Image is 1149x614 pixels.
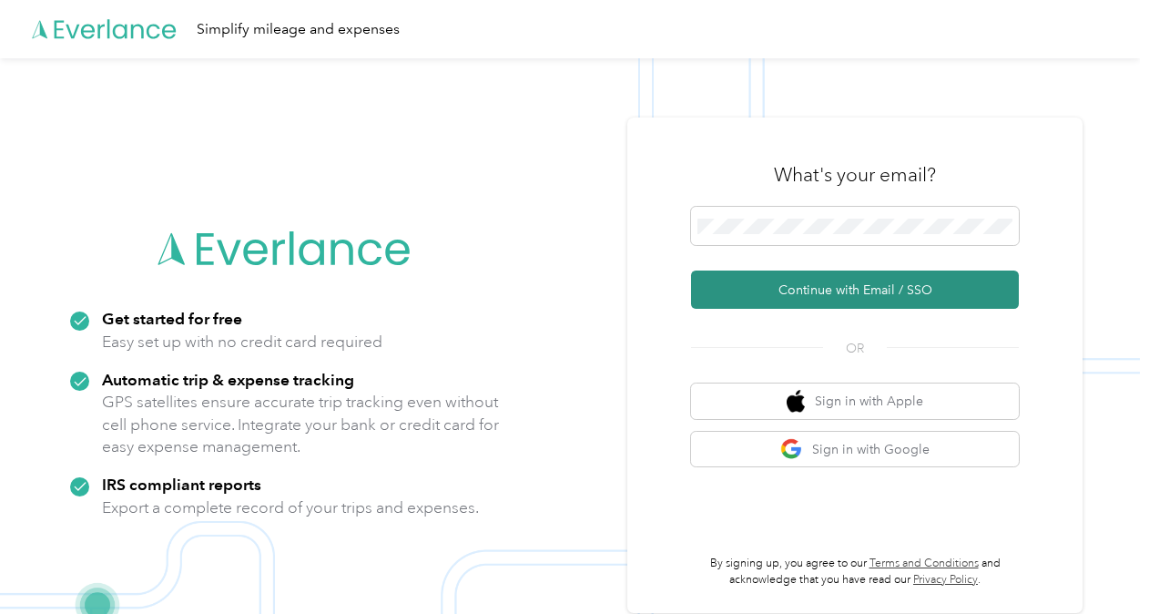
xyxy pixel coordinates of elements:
span: OR [823,339,887,358]
button: google logoSign in with Google [691,432,1019,467]
p: By signing up, you agree to our and acknowledge that you have read our . [691,556,1019,588]
div: Simplify mileage and expenses [197,18,400,41]
p: GPS satellites ensure accurate trip tracking even without cell phone service. Integrate your bank... [102,391,500,458]
button: Continue with Email / SSO [691,271,1019,309]
p: Export a complete record of your trips and expenses. [102,496,479,519]
strong: IRS compliant reports [102,475,261,494]
a: Terms and Conditions [869,557,979,570]
img: google logo [780,438,803,461]
button: apple logoSign in with Apple [691,384,1019,419]
strong: Get started for free [102,309,242,328]
img: apple logo [787,390,805,413]
a: Privacy Policy [913,573,978,587]
p: Easy set up with no credit card required [102,331,382,353]
strong: Automatic trip & expense tracking [102,370,354,389]
h3: What's your email? [774,162,936,188]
